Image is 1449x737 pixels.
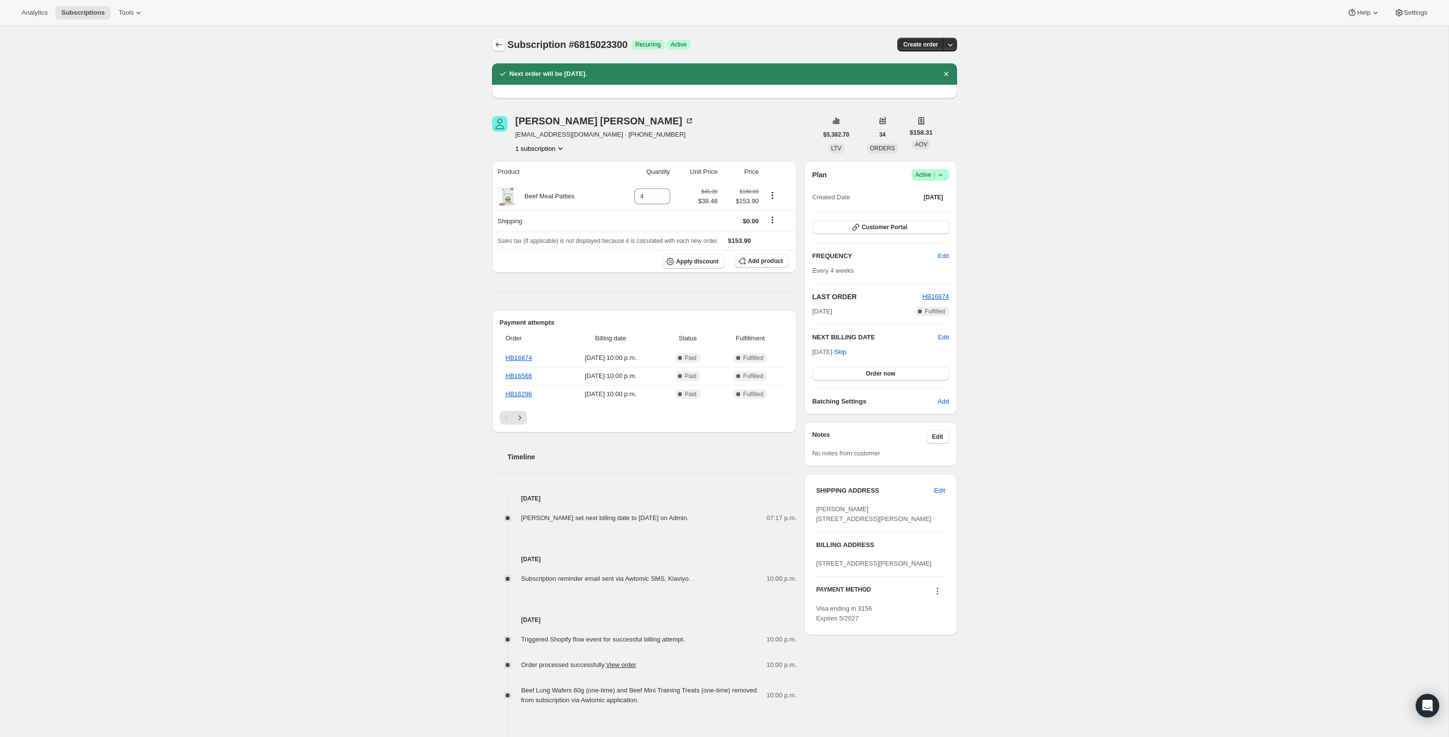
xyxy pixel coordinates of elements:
h2: FREQUENCY [812,251,938,261]
span: Add [937,397,949,406]
a: HB16874 [922,293,949,300]
span: $38.48 [698,196,718,206]
span: $0.00 [743,217,759,225]
span: Fulfillment [718,333,783,343]
a: View order [606,661,636,668]
span: Maria Papamichelakis [492,116,508,132]
span: ORDERS [870,145,895,152]
button: Settings [1388,6,1433,20]
h3: BILLING ADDRESS [816,540,945,550]
button: Skip [828,344,852,360]
button: Tools [113,6,149,20]
span: Subscriptions [61,9,105,17]
span: Subscription reminder email sent via Awtomic SMS, Klaviyo. [521,575,691,582]
span: Paid [685,390,697,398]
button: Product actions [765,190,780,201]
button: Edit [932,248,955,264]
span: Edit [938,251,949,261]
span: Create order [903,41,938,48]
div: Open Intercom Messenger [1416,694,1439,717]
span: Created Date [812,192,850,202]
button: 34 [873,128,891,142]
span: $158.31 [910,128,933,138]
a: HB16566 [506,372,532,380]
button: Shipping actions [765,214,780,225]
button: Edit [938,333,949,342]
span: Sales tax (if applicable) is not displayed because it is calculated with each new order. [498,238,719,244]
button: $5,382.70 [818,128,855,142]
a: HB16874 [506,354,532,361]
span: 34 [879,131,886,139]
span: 10:00 p.m. [767,690,796,700]
button: Next [513,411,527,425]
button: Subscriptions [55,6,111,20]
span: Paid [685,372,697,380]
span: | [934,171,935,179]
span: [DATE] · 10:00 p.m. [563,389,657,399]
span: Triggered Shopify flow event for successful billing attempt. [521,636,685,643]
h2: Plan [812,170,827,180]
button: Dismiss notification [939,67,953,81]
span: Fulfilled [925,308,945,315]
span: [DATE] [812,307,832,316]
span: Settings [1404,9,1427,17]
h4: [DATE] [492,615,797,625]
th: Quantity [614,161,673,183]
span: Fulfilled [743,372,763,380]
span: $5,382.70 [823,131,849,139]
h6: Batching Settings [812,397,937,406]
nav: Pagination [500,411,789,425]
button: Product actions [515,143,565,153]
div: [PERSON_NAME] [PERSON_NAME] [515,116,694,126]
span: Help [1357,9,1370,17]
th: Product [492,161,614,183]
small: $45.00 [701,189,718,194]
th: Order [500,328,561,349]
span: $153.90 [728,237,751,244]
span: Subscription #6815023300 [508,39,628,50]
span: Beef Lung Wafers 60g (one-time) and Beef Mini Training Treats (one-time) removed from subscriptio... [521,687,757,704]
button: Create order [897,38,944,51]
span: Customer Portal [862,223,907,231]
th: Shipping [492,210,614,232]
button: Help [1341,6,1386,20]
span: Order processed successfully. [521,661,636,668]
span: 10:00 p.m. [767,660,796,670]
button: Edit [928,483,951,499]
h2: Payment attempts [500,318,789,328]
span: [STREET_ADDRESS][PERSON_NAME] [816,560,932,567]
span: Analytics [22,9,47,17]
span: [EMAIL_ADDRESS][DOMAIN_NAME] · [PHONE_NUMBER] [515,130,694,140]
span: 07:17 p.m. [767,513,796,523]
small: $180.00 [740,189,759,194]
span: Fulfilled [743,354,763,362]
h3: SHIPPING ADDRESS [816,486,934,496]
button: Add product [734,254,789,268]
span: [DATE] · 10:00 p.m. [563,371,657,381]
button: Add [932,394,955,409]
button: Analytics [16,6,53,20]
span: Order now [866,370,895,378]
span: Fulfilled [743,390,763,398]
h2: NEXT BILLING DATE [812,333,938,342]
img: product img [498,187,517,206]
th: Unit Price [673,161,721,183]
h3: Notes [812,430,926,444]
span: Skip [834,347,846,357]
button: Order now [812,367,949,380]
span: Apply discount [676,258,719,265]
span: Edit [934,486,945,496]
span: [PERSON_NAME] set next billing date to [DATE] on Admin. [521,514,689,522]
span: LTV [831,145,841,152]
h2: Next order will be [DATE]. [510,69,587,79]
span: [DATE] · 10:00 p.m. [563,353,657,363]
span: Active [915,170,945,180]
button: [DATE] [918,190,949,204]
button: Apply discount [662,254,724,269]
button: HB16874 [922,292,949,302]
span: Visa ending in 3156 Expires 5/2027 [816,605,872,622]
button: Edit [926,430,949,444]
div: Beef Meal Patties [517,191,575,201]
